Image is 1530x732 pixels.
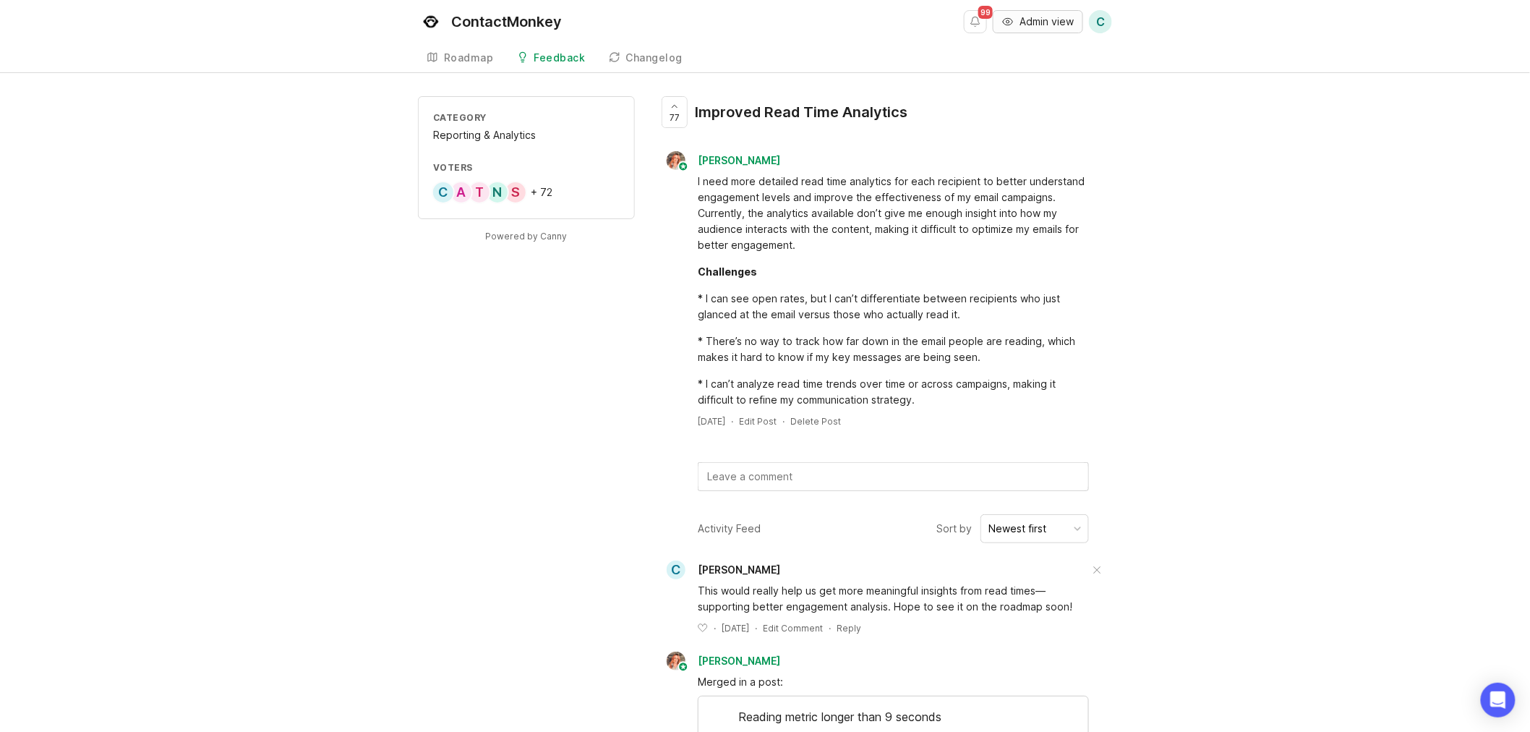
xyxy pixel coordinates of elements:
[658,151,792,170] a: Bronwen W[PERSON_NAME]
[433,127,620,143] div: Reporting & Analytics
[662,96,688,128] button: 77
[1096,13,1105,30] span: C
[698,674,1089,690] div: Merged in a post:
[698,154,780,166] span: [PERSON_NAME]
[450,181,473,204] div: A
[739,415,777,427] div: Edit Post
[1481,683,1516,718] div: Open Intercom Messenger
[698,333,1089,365] div: * There’s no way to track how far down in the email people are reading, which makes it hard to kn...
[829,622,831,634] div: ·
[698,563,780,576] span: [PERSON_NAME]
[698,291,1089,323] div: * I can see open rates, but I can’t differentiate between recipients who just glanced at the emai...
[782,415,785,427] div: ·
[444,53,494,63] div: Roadmap
[432,181,455,204] div: C
[433,161,620,174] div: Voters
[468,181,491,204] div: T
[988,521,1046,537] div: Newest first
[695,102,907,122] div: Improved Read Time Analytics
[678,161,689,172] img: member badge
[837,622,861,634] div: Reply
[698,415,725,427] a: [DATE]
[508,43,594,73] a: Feedback
[662,151,691,170] img: Bronwen W
[667,561,685,579] div: C
[600,43,692,73] a: Changelog
[531,187,552,197] div: + 72
[698,416,725,427] time: [DATE]
[978,6,993,19] span: 99
[755,622,757,634] div: ·
[418,9,444,35] img: ContactMonkey logo
[504,181,527,204] div: S
[451,14,562,29] div: ContactMonkey
[790,415,841,427] div: Delete Post
[698,583,1089,615] div: This would really help us get more meaningful insights from read times—supporting better engageme...
[993,10,1083,33] button: Admin view
[626,53,683,63] div: Changelog
[484,228,570,244] a: Powered by Canny
[722,623,749,634] time: [DATE]
[698,655,780,667] span: [PERSON_NAME]
[658,561,780,579] a: C[PERSON_NAME]
[714,622,716,634] div: ·
[418,43,503,73] a: Roadmap
[678,662,689,673] img: member badge
[1020,14,1074,29] span: Admin view
[698,174,1089,253] div: I need more detailed read time analytics for each recipient to better understand engagement level...
[763,622,823,634] div: Edit Comment
[698,265,757,278] div: Challenges
[964,10,987,33] button: Notifications
[658,652,792,671] a: Bronwen W[PERSON_NAME]
[662,652,691,671] img: Bronwen W
[1089,10,1112,33] button: C
[486,181,509,204] div: N
[731,415,733,427] div: ·
[698,376,1089,408] div: * I can’t analyze read time trends over time or across campaigns, making it difficult to refine m...
[936,521,972,537] span: Sort by
[698,521,761,537] div: Activity Feed
[433,111,620,124] div: Category
[670,111,680,124] span: 77
[534,53,586,63] div: Feedback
